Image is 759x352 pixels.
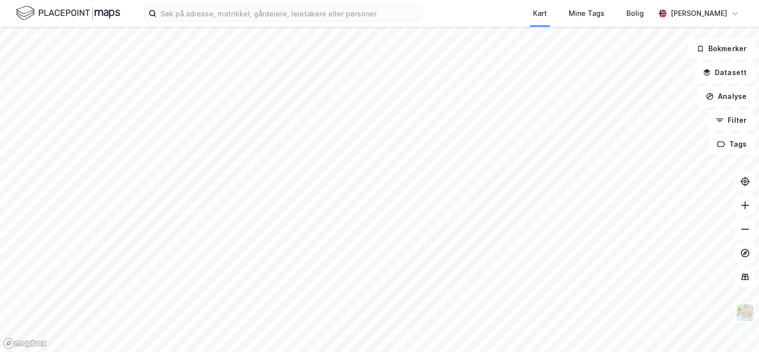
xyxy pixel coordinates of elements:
div: Kart [533,7,547,19]
div: Bolig [626,7,644,19]
input: Søk på adresse, matrikkel, gårdeiere, leietakere eller personer [156,6,422,21]
div: Kontrollprogram for chat [709,304,759,352]
div: Mine Tags [569,7,605,19]
img: logo.f888ab2527a4732fd821a326f86c7f29.svg [16,4,120,22]
div: [PERSON_NAME] [671,7,727,19]
iframe: Chat Widget [709,304,759,352]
